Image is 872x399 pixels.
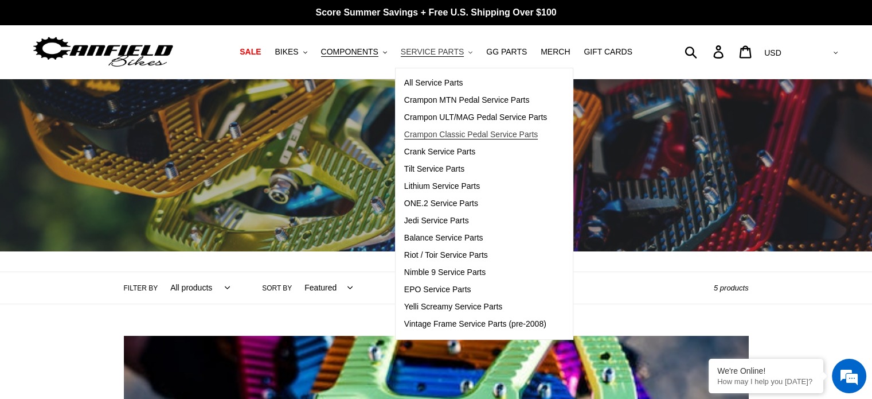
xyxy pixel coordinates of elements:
a: Jedi Service Parts [396,212,556,230]
a: Crampon ULT/MAG Pedal Service Parts [396,109,556,126]
label: Sort by [262,283,292,293]
span: SALE [240,47,261,57]
a: EPO Service Parts [396,281,556,299]
a: SALE [234,44,267,60]
a: Nimble 9 Service Parts [396,264,556,281]
span: ONE.2 Service Parts [404,199,478,208]
a: Lithium Service Parts [396,178,556,195]
span: GG PARTS [486,47,527,57]
a: Riot / Toir Service Parts [396,247,556,264]
span: Tilt Service Parts [404,164,464,174]
a: All Service Parts [396,75,556,92]
a: Balance Service Parts [396,230,556,247]
span: Crampon MTN Pedal Service Parts [404,95,530,105]
button: SERVICE PARTS [395,44,478,60]
p: How may I help you today? [717,377,815,386]
span: Nimble 9 Service Parts [404,268,486,277]
span: Yelli Screamy Service Parts [404,302,502,312]
span: Crank Service Parts [404,147,475,157]
div: We're Online! [717,366,815,375]
a: Yelli Screamy Service Parts [396,299,556,316]
span: BIKES [275,47,298,57]
button: COMPONENTS [315,44,393,60]
span: SERVICE PARTS [401,47,464,57]
span: Crampon Classic Pedal Service Parts [404,130,538,140]
a: MERCH [535,44,576,60]
a: Crampon MTN Pedal Service Parts [396,92,556,109]
span: GIFT CARDS [584,47,632,57]
span: MERCH [541,47,570,57]
label: Filter by [124,283,158,293]
input: Search [691,39,720,64]
span: Riot / Toir Service Parts [404,250,488,260]
span: Lithium Service Parts [404,181,480,191]
span: COMPONENTS [321,47,378,57]
a: Crampon Classic Pedal Service Parts [396,126,556,144]
a: ONE.2 Service Parts [396,195,556,212]
span: All Service Parts [404,78,463,88]
a: Crank Service Parts [396,144,556,161]
span: Vintage Frame Service Parts (pre-2008) [404,319,546,329]
span: Jedi Service Parts [404,216,469,226]
span: Crampon ULT/MAG Pedal Service Parts [404,113,548,122]
a: Tilt Service Parts [396,161,556,178]
a: GG PARTS [480,44,533,60]
a: GIFT CARDS [578,44,638,60]
a: Vintage Frame Service Parts (pre-2008) [396,316,556,333]
span: EPO Service Parts [404,285,471,295]
span: Balance Service Parts [404,233,483,243]
span: 5 products [714,284,749,292]
button: BIKES [269,44,312,60]
img: Canfield Bikes [32,34,175,70]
